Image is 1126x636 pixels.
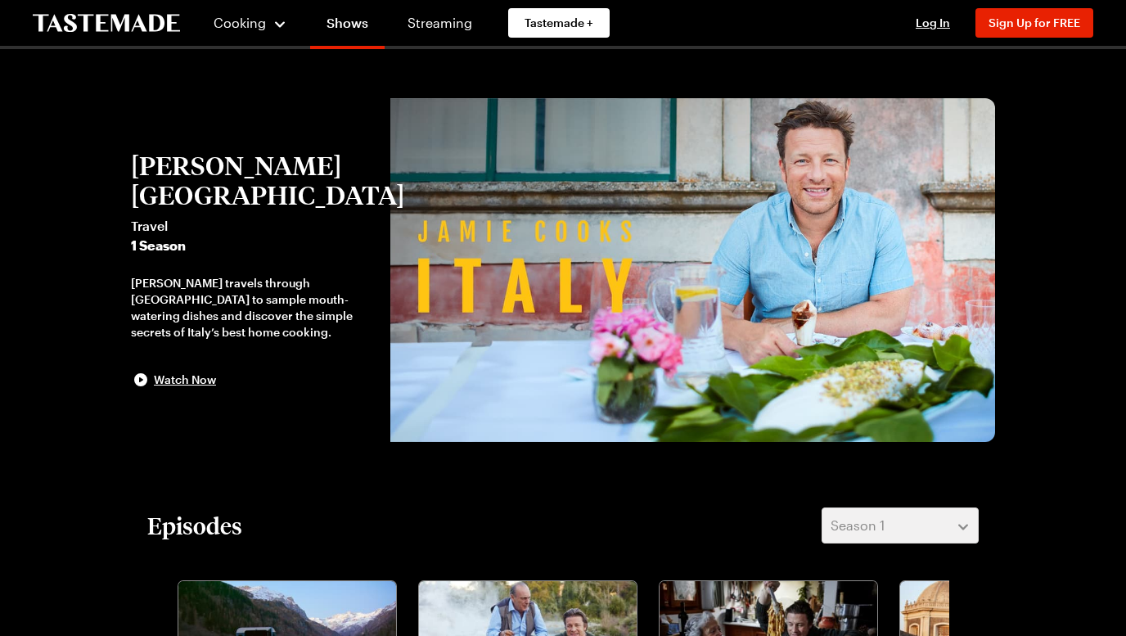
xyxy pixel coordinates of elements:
[213,3,287,43] button: Cooking
[989,16,1080,29] span: Sign Up for FREE
[154,372,216,388] span: Watch Now
[916,16,950,29] span: Log In
[390,98,995,442] img: Jamie Oliver Cooks Italy
[822,507,979,544] button: Season 1
[131,236,374,255] span: 1 Season
[33,14,180,33] a: To Tastemade Home Page
[525,15,593,31] span: Tastemade +
[214,15,266,30] span: Cooking
[131,151,374,210] h2: [PERSON_NAME] [GEOGRAPHIC_DATA]
[900,15,966,31] button: Log In
[147,511,242,540] h2: Episodes
[131,275,374,341] div: [PERSON_NAME] travels through [GEOGRAPHIC_DATA] to sample mouth-watering dishes and discover the ...
[831,516,885,535] span: Season 1
[131,216,374,236] span: Travel
[310,3,385,49] a: Shows
[131,151,374,390] button: [PERSON_NAME] [GEOGRAPHIC_DATA]Travel1 Season[PERSON_NAME] travels through [GEOGRAPHIC_DATA] to s...
[975,8,1093,38] button: Sign Up for FREE
[508,8,610,38] a: Tastemade +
